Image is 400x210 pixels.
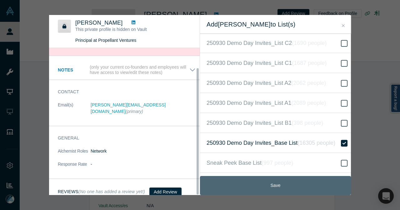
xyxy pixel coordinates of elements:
i: ( 1690 people ) [292,40,327,46]
h3: Notes [58,67,88,73]
span: Sneak Peek Base List [207,159,293,167]
span: 250930 Demo Day Invites_List B1 [207,119,323,127]
span: 250930 Demo Day Invites_List A2 [207,79,326,87]
h3: General [58,135,187,141]
p: This private profile is hidden on Vault [75,26,173,33]
dt: Email(s) [58,102,91,121]
button: Save [200,176,351,195]
p: (only your current co-founders and employees will have access to view/edit these notes) [90,65,189,75]
h2: Add [PERSON_NAME] to List(s) [207,21,344,28]
span: [PERSON_NAME] [75,20,123,26]
button: Close [340,22,347,29]
dt: Alchemist Roles [58,148,91,161]
h3: Reviews [58,188,145,195]
i: ( 2089 people ) [291,100,326,106]
span: Principal at Propellant Ventures [75,38,136,43]
dt: Response Rate [58,161,91,174]
a: [PERSON_NAME][EMAIL_ADDRESS][DOMAIN_NAME] [91,102,166,114]
dd: Network [91,148,196,154]
span: (primary) [126,109,143,114]
h3: Contact [58,89,187,95]
i: ( 2062 people ) [291,80,326,86]
i: ( 1687 people ) [292,60,327,66]
i: ( 997 people ) [262,160,293,166]
i: ( 16305 people ) [297,140,335,146]
dd: - [91,161,196,168]
span: 250930 Demo Day Invites_List A1 [207,99,326,107]
small: (No one has added a review yet!) [78,189,145,194]
i: ( 398 people ) [292,120,323,126]
span: 250930 Demo Day Invites_List C1 [207,59,327,67]
button: Notes (only your current co-founders and employees will have access to view/edit these notes) [58,65,196,75]
button: Add Review [149,188,182,196]
span: 250930 Demo Day Invites_List C2 [207,39,327,47]
span: 250930 Demo Day Invites_Base List [207,139,335,147]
